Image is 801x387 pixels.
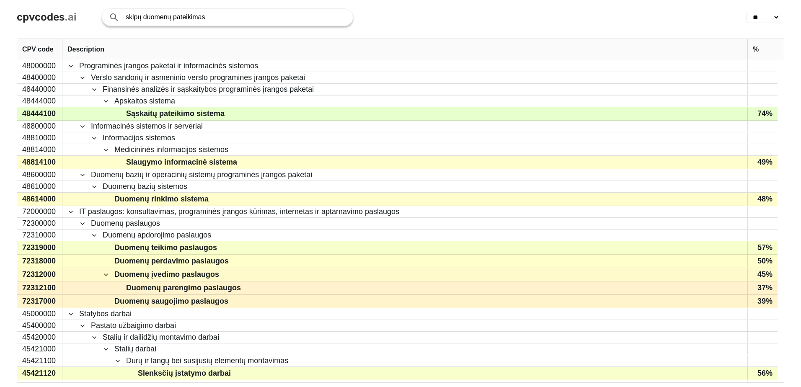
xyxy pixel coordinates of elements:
[747,241,778,254] div: 57%
[91,121,203,132] span: Informacinės sistemos ir serveriai
[114,344,156,354] span: Stalių darbai
[79,206,399,217] span: IT paslaugos: konsultavimas, programinės įrangos kūrimas, internetas ir aptarnavimo paslaugos
[747,268,778,281] div: 45%
[17,95,62,107] div: 48444000
[747,156,778,169] div: 49%
[65,11,77,23] span: .ai
[126,282,241,294] span: Duomenų parengimo paslaugos
[17,107,62,120] div: 48444100
[103,181,187,192] span: Duomenų bazių sistemos
[138,367,231,379] span: Slenksčių įstatymo darbai
[17,84,62,95] div: 48440000
[17,367,62,380] div: 45421120
[17,268,62,281] div: 72312000
[17,332,62,343] div: 45420000
[17,193,62,206] div: 48614000
[17,295,62,308] div: 72317000
[747,107,778,120] div: 74%
[17,255,62,268] div: 72318000
[103,133,175,143] span: Informacijos sistemos
[17,320,62,331] div: 45400000
[91,218,160,229] span: Duomenų paslaugos
[103,332,219,343] span: Stalių ir dailidžių montavimo darbai
[747,295,778,308] div: 39%
[126,108,225,120] span: Sąskaitų pateikimo sistema
[126,156,237,168] span: Slaugymo informacinė sistema
[114,255,229,267] span: Duomenų perdavimo paslaugos
[17,206,62,217] div: 72000000
[114,268,219,281] span: Duomenų įvedimo paslaugos
[114,96,175,106] span: Apskaitos sistema
[114,193,209,205] span: Duomenų rinkimo sistema
[91,170,312,180] span: Duomenų bazių ir operacinių sistemų programinės įrangos paketai
[17,169,62,181] div: 48600000
[126,356,288,366] span: Durų ir langų bei susijusių elementų montavimas
[17,181,62,192] div: 48610000
[114,242,217,254] span: Duomenų teikimo paslaugos
[17,11,65,23] span: cpvcodes
[91,72,305,83] span: Verslo sandorių ir asmeninio verslo programinės įrangos paketai
[17,72,62,83] div: 48400000
[17,60,62,72] div: 48000000
[114,144,228,155] span: Medicininės informacijos sistemos
[103,84,314,95] span: Finansinės analizės ir sąskaitybos programinės įrangos paketai
[753,46,759,53] span: %
[747,281,778,294] div: 37%
[17,156,62,169] div: 48814100
[747,255,778,268] div: 50%
[17,343,62,355] div: 45421000
[17,230,62,241] div: 72310000
[22,46,54,53] span: CPV code
[67,46,104,53] span: Description
[114,295,228,307] span: Duomenų saugojimo paslaugos
[79,309,132,319] span: Statybos darbai
[17,241,62,254] div: 72319000
[17,144,62,155] div: 48814000
[17,121,62,132] div: 48800000
[17,11,77,23] a: cpvcodes.ai
[747,193,778,206] div: 48%
[17,218,62,229] div: 72300000
[17,355,62,366] div: 45421100
[17,308,62,320] div: 45000000
[103,230,211,240] span: Duomenų apdorojimo paslaugos
[79,61,258,71] span: Programinės įrangos paketai ir informacinės sistemos
[126,9,344,26] input: Search products or services...
[91,320,176,331] span: Pastato užbaigimo darbai
[17,132,62,144] div: 48810000
[17,281,62,294] div: 72312100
